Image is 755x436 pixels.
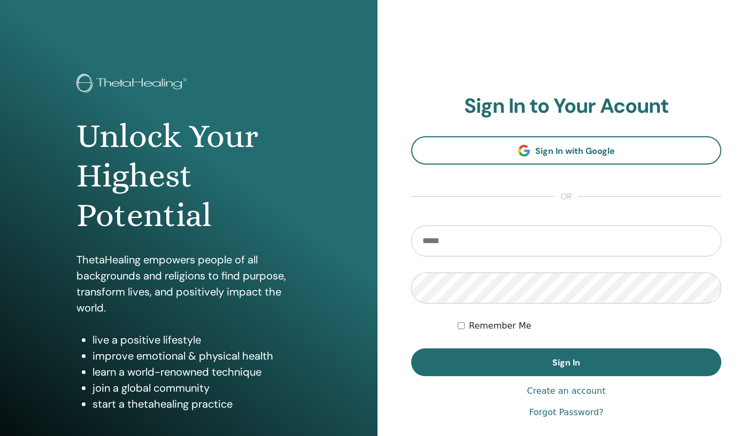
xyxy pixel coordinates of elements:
div: Keep me authenticated indefinitely or until I manually logout [458,320,721,332]
span: Sign In [552,357,580,368]
h2: Sign In to Your Acount [411,94,721,119]
li: live a positive lifestyle [93,332,302,348]
h1: Unlock Your Highest Potential [76,116,302,236]
p: ThetaHealing empowers people of all backgrounds and religions to find purpose, transform lives, a... [76,252,302,316]
li: improve emotional & physical health [93,348,302,364]
li: start a thetahealing practice [93,396,302,412]
a: Sign In with Google [411,136,721,165]
label: Remember Me [469,320,531,332]
button: Sign In [411,348,721,376]
li: learn a world-renowned technique [93,364,302,380]
span: Sign In with Google [535,145,615,157]
a: Forgot Password? [529,406,603,419]
a: Create an account [527,385,605,398]
li: join a global community [93,380,302,396]
span: or [555,190,577,203]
